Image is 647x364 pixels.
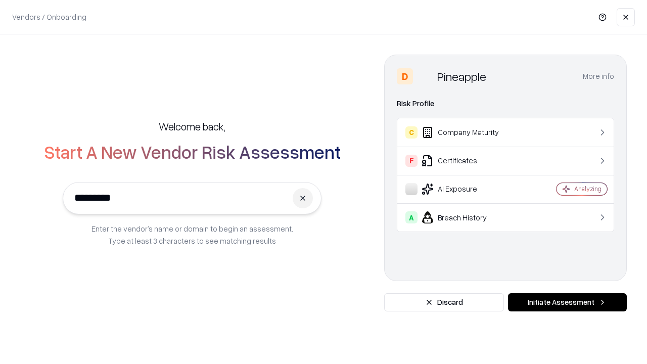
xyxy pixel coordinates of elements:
[405,126,418,139] div: C
[405,155,418,167] div: F
[508,293,627,311] button: Initiate Assessment
[405,155,526,167] div: Certificates
[12,12,86,22] p: Vendors / Onboarding
[574,185,602,193] div: Analyzing
[437,68,486,84] div: Pineapple
[397,68,413,84] div: D
[44,142,341,162] h2: Start A New Vendor Risk Assessment
[397,98,614,110] div: Risk Profile
[405,211,526,223] div: Breach History
[91,222,293,247] p: Enter the vendor’s name or domain to begin an assessment. Type at least 3 characters to see match...
[405,211,418,223] div: A
[159,119,225,133] h5: Welcome back,
[384,293,504,311] button: Discard
[405,183,526,195] div: AI Exposure
[417,68,433,84] img: Pineapple
[583,67,614,85] button: More info
[405,126,526,139] div: Company Maturity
